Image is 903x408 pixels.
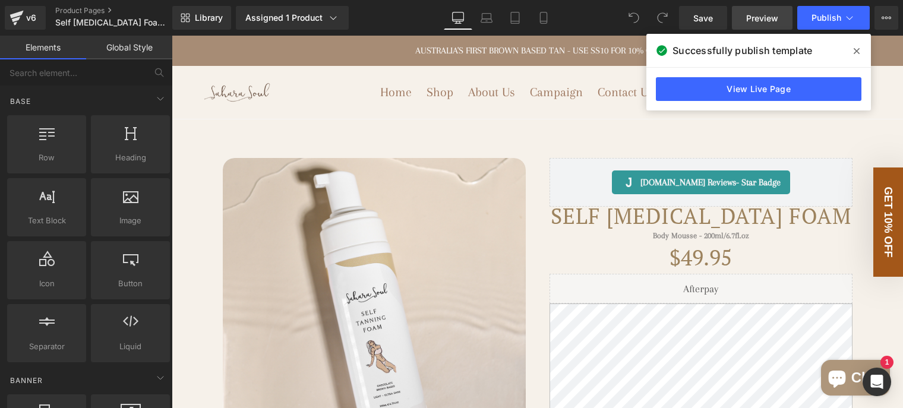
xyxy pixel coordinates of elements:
[420,45,488,68] a: Contact Us
[651,6,674,30] button: Redo
[55,18,169,27] span: Self [MEDICAL_DATA] Foam 1 - LATEST
[426,49,482,64] span: Contact Us
[94,151,166,164] span: Heading
[672,43,812,58] span: Successfully publish template
[291,45,349,68] a: About Us
[11,277,83,290] span: Icon
[352,45,417,68] a: Campaign
[94,214,166,227] span: Image
[11,214,83,227] span: Text Block
[797,6,870,30] button: Publish
[86,36,172,59] a: Global Style
[444,6,472,30] a: Desktop
[491,45,529,68] a: FAQs
[498,206,560,238] span: $49.95
[94,340,166,353] span: Liquid
[296,49,343,64] span: About Us
[379,171,680,190] a: Self [MEDICAL_DATA] Foam
[622,6,646,30] button: Undo
[501,6,529,30] a: Tablet
[11,151,83,164] span: Row
[564,141,609,152] span: - Star Badge
[469,140,609,154] span: [DOMAIN_NAME] Reviews
[812,13,841,23] span: Publish
[497,49,523,64] span: FAQs
[94,277,166,290] span: Button
[255,49,282,64] span: Shop
[245,12,339,24] div: Assigned 1 Product
[24,10,39,26] div: v6
[11,340,83,353] span: Separator
[472,6,501,30] a: Laptop
[711,151,723,222] span: GET 10% OFF
[732,6,793,30] a: Preview
[1,1,730,29] p: AUSTRALIA'S FIRST BROWN BASED TAN - USE SS10 FOR 10% OFF
[195,12,223,23] span: Library
[481,195,577,204] span: Body Mousse - 200ml/6.7fl.oz
[172,6,231,30] a: New Library
[5,6,46,30] a: v6
[249,45,288,68] a: Shop
[746,12,778,24] span: Preview
[656,77,861,101] a: View Live Page
[209,49,240,64] span: Home
[529,6,558,30] a: Mobile
[358,49,411,64] span: Campaign
[702,132,731,241] div: GET 10% OFF
[693,12,713,24] span: Save
[203,45,246,68] a: Home
[646,324,722,363] inbox-online-store-chat: Shopify online store chat
[9,96,32,107] span: Base
[55,6,192,15] a: Product Pages
[874,6,898,30] button: More
[863,368,891,396] div: Open Intercom Messenger
[9,375,44,386] span: Banner
[33,40,101,74] img: Sahara Soul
